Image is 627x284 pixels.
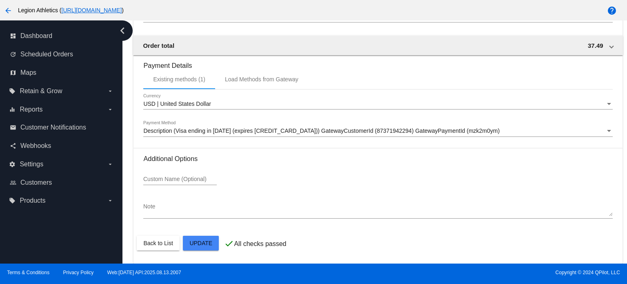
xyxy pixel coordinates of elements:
[143,127,500,134] span: Description (Visa ending in [DATE] (expires [CREDIT_CARD_DATA])) GatewayCustomerId (87371942294) ...
[7,270,49,275] a: Terms & Conditions
[143,101,612,107] mat-select: Currency
[107,88,113,94] i: arrow_drop_down
[20,106,42,113] span: Reports
[10,29,113,42] a: dashboard Dashboard
[3,6,13,16] mat-icon: arrow_back
[62,7,122,13] a: [URL][DOMAIN_NAME]
[20,32,52,40] span: Dashboard
[234,240,286,248] p: All checks passed
[20,69,36,76] span: Maps
[137,236,179,250] button: Back to List
[9,88,16,94] i: local_offer
[107,197,113,204] i: arrow_drop_down
[116,24,129,37] i: chevron_left
[10,176,113,189] a: people_outline Customers
[10,69,16,76] i: map
[143,155,612,163] h3: Additional Options
[153,76,205,83] div: Existing methods (1)
[143,176,217,183] input: Custom Name (Optional)
[20,51,73,58] span: Scheduled Orders
[189,240,212,246] span: Update
[20,87,62,95] span: Retain & Grow
[133,36,623,55] mat-expansion-panel-header: Order total 37.49
[18,7,124,13] span: Legion Athletics ( )
[20,179,52,186] span: Customers
[588,42,603,49] span: 37.49
[10,143,16,149] i: share
[607,6,617,16] mat-icon: help
[107,106,113,113] i: arrow_drop_down
[10,179,16,186] i: people_outline
[9,106,16,113] i: equalizer
[20,124,86,131] span: Customer Notifications
[10,66,113,79] a: map Maps
[9,161,16,168] i: settings
[224,239,234,248] mat-icon: check
[143,101,211,107] span: USD | United States Dollar
[10,51,16,58] i: update
[10,33,16,39] i: dashboard
[9,197,16,204] i: local_offer
[20,197,45,204] span: Products
[143,56,612,69] h3: Payment Details
[183,236,219,250] button: Update
[10,121,113,134] a: email Customer Notifications
[107,161,113,168] i: arrow_drop_down
[10,139,113,152] a: share Webhooks
[10,48,113,61] a: update Scheduled Orders
[10,124,16,131] i: email
[20,142,51,150] span: Webhooks
[143,42,174,49] span: Order total
[20,161,43,168] span: Settings
[143,128,612,134] mat-select: Payment Method
[63,270,94,275] a: Privacy Policy
[143,240,173,246] span: Back to List
[107,270,181,275] a: Web:[DATE] API:2025.08.13.2007
[225,76,298,83] div: Load Methods from Gateway
[320,270,620,275] span: Copyright © 2024 QPilot, LLC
